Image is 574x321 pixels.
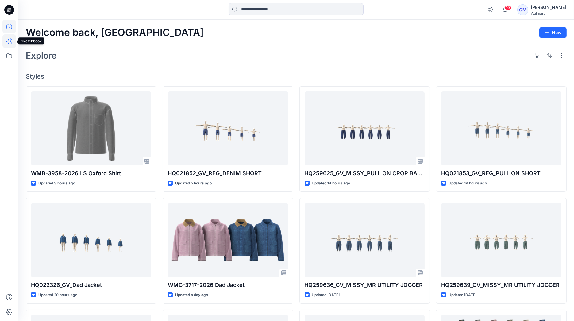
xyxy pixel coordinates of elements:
[531,4,566,11] div: [PERSON_NAME]
[175,292,208,298] p: Updated a day ago
[305,281,425,289] p: HQ259636_GV_MISSY_MR UTILITY JOGGER
[312,292,340,298] p: Updated [DATE]
[505,5,511,10] span: 10
[31,91,151,166] a: WMB-3958-2026 LS Oxford Shirt
[449,292,476,298] p: Updated [DATE]
[175,180,212,187] p: Updated 5 hours ago
[26,51,57,60] h2: Explore
[441,169,561,178] p: HQ021853_GV_REG_PULL ON SHORT
[517,4,528,15] div: GM
[168,281,288,289] p: WMG-3717-2026 Dad Jacket
[305,91,425,166] a: HQ259625_GV_MISSY_PULL ON CROP BARREL
[531,11,566,16] div: Walmart
[26,27,204,38] h2: Welcome back, [GEOGRAPHIC_DATA]
[168,169,288,178] p: HQ021852_GV_REG_DENIM SHORT
[168,203,288,277] a: WMG-3717-2026 Dad Jacket
[305,169,425,178] p: HQ259625_GV_MISSY_PULL ON CROP BARREL
[449,180,487,187] p: Updated 19 hours ago
[168,91,288,166] a: HQ021852_GV_REG_DENIM SHORT
[539,27,567,38] button: New
[312,180,350,187] p: Updated 14 hours ago
[441,203,561,277] a: HQ259639_GV_MISSY_MR UTILITY JOGGER
[305,203,425,277] a: HQ259636_GV_MISSY_MR UTILITY JOGGER
[31,281,151,289] p: HQ022326_GV_Dad Jacket
[441,91,561,166] a: HQ021853_GV_REG_PULL ON SHORT
[31,169,151,178] p: WMB-3958-2026 LS Oxford Shirt
[38,292,77,298] p: Updated 20 hours ago
[31,203,151,277] a: HQ022326_GV_Dad Jacket
[38,180,75,187] p: Updated 3 hours ago
[441,281,561,289] p: HQ259639_GV_MISSY_MR UTILITY JOGGER
[26,73,567,80] h4: Styles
